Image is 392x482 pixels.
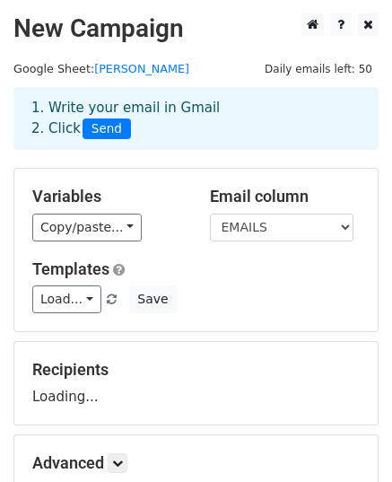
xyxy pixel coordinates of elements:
button: Save [129,285,176,313]
div: Loading... [32,360,360,407]
h5: Recipients [32,360,360,380]
a: Load... [32,285,101,313]
a: Templates [32,259,109,278]
h5: Email column [210,187,361,206]
a: Daily emails left: 50 [258,62,379,75]
h2: New Campaign [13,13,379,44]
h5: Advanced [32,453,360,473]
span: Send [83,118,131,140]
a: [PERSON_NAME] [94,62,189,75]
small: Google Sheet: [13,62,189,75]
div: 1. Write your email in Gmail 2. Click [18,98,374,139]
span: Daily emails left: 50 [258,59,379,79]
a: Copy/paste... [32,214,142,241]
h5: Variables [32,187,183,206]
